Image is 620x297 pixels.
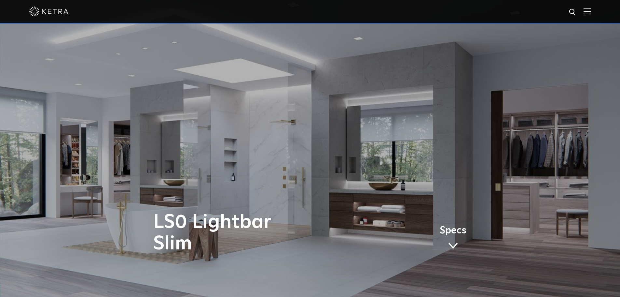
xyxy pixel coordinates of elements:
[584,8,591,14] img: Hamburger%20Nav.svg
[440,226,466,251] a: Specs
[153,212,337,255] h1: LS0 Lightbar Slim
[440,226,466,235] span: Specs
[569,8,577,16] img: search icon
[29,7,68,16] img: ketra-logo-2019-white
